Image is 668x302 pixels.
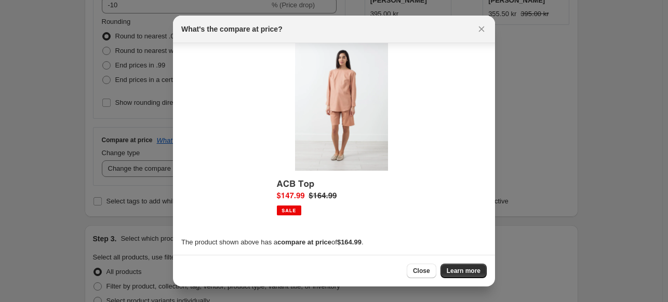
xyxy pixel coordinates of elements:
h2: What's the compare at price? [181,24,283,34]
span: Close [413,267,430,275]
p: The product shown above has a of . [181,237,487,248]
a: Learn more [440,264,487,278]
span: Learn more [447,267,480,275]
button: Close [474,22,489,36]
b: compare at price [277,238,331,246]
button: Close [407,264,436,278]
img: Compare at price example [270,38,398,229]
b: $164.99 [337,238,362,246]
